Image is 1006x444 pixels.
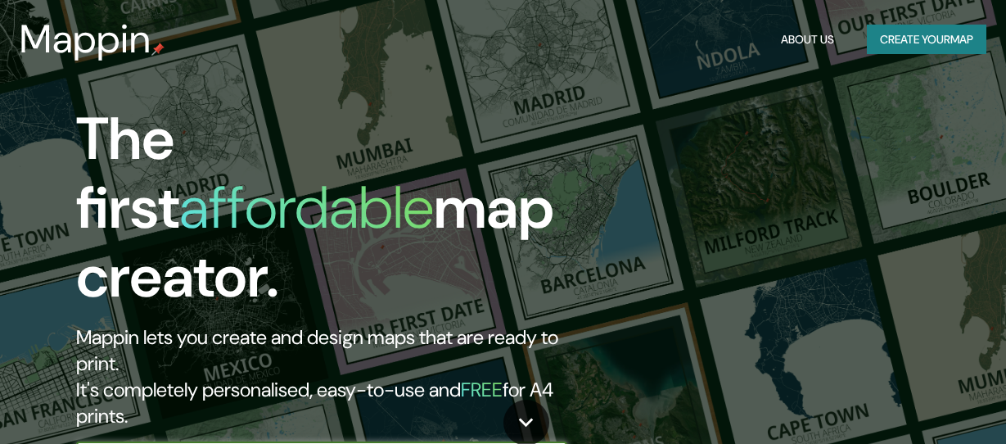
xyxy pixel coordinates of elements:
button: Create yourmap [867,25,986,55]
h1: The first map creator. [76,105,580,324]
h1: affordable [179,170,434,246]
h5: FREE [461,377,503,402]
h3: Mappin [20,16,151,62]
img: mappin-pin [151,43,165,56]
h2: Mappin lets you create and design maps that are ready to print. It's completely personalised, eas... [76,324,580,429]
button: About Us [774,25,841,55]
